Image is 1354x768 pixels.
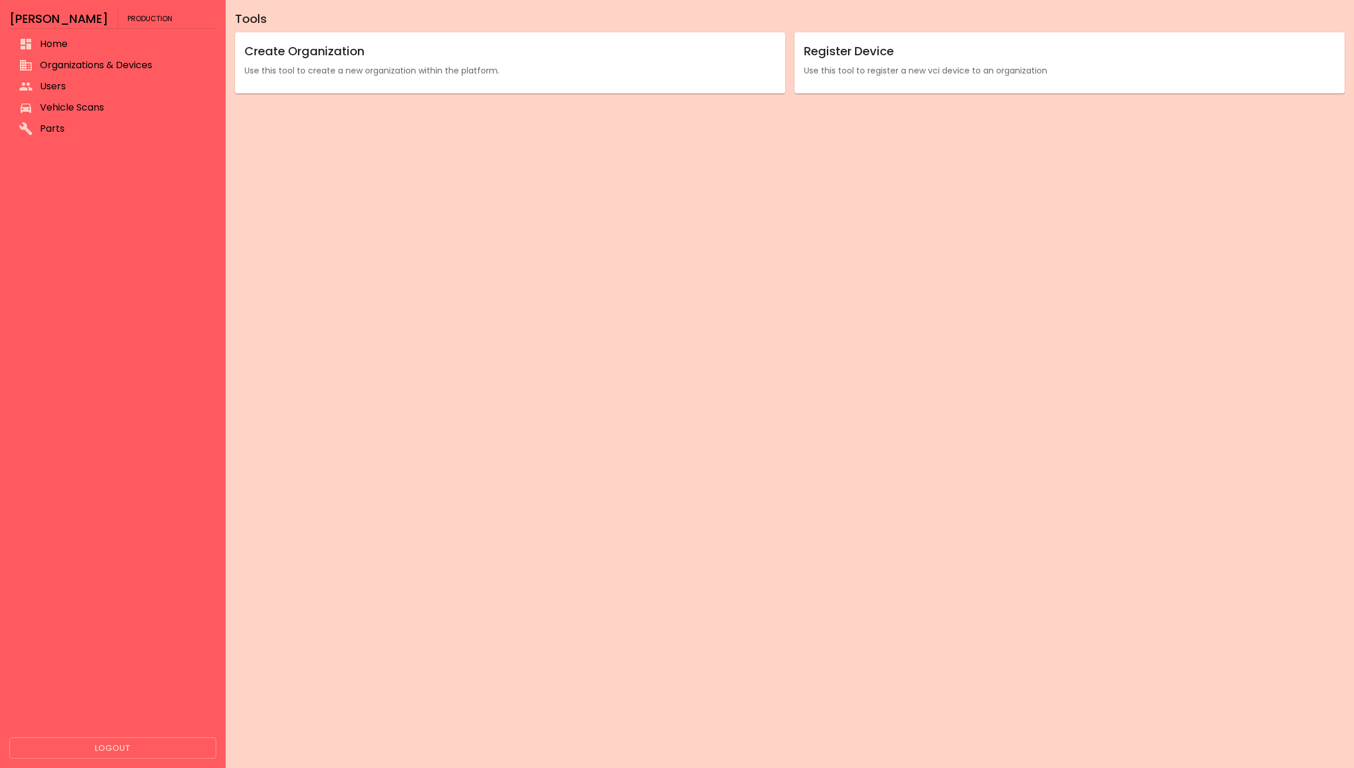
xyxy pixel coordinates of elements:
h6: Create Organization [244,42,776,61]
span: Organizations & Devices [40,58,207,72]
h6: Tools [235,9,1345,28]
span: Users [40,79,207,94]
h6: [PERSON_NAME] [9,9,108,28]
span: Production [128,9,172,28]
span: Home [40,37,207,51]
button: Logout [9,737,216,759]
span: Parts [40,122,207,136]
span: Vehicle Scans [40,101,207,115]
p: Use this tool to register a new vci device to an organization [804,65,1335,76]
h6: Register Device [804,42,1335,61]
p: Use this tool to create a new organization within the platform. [244,65,776,76]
